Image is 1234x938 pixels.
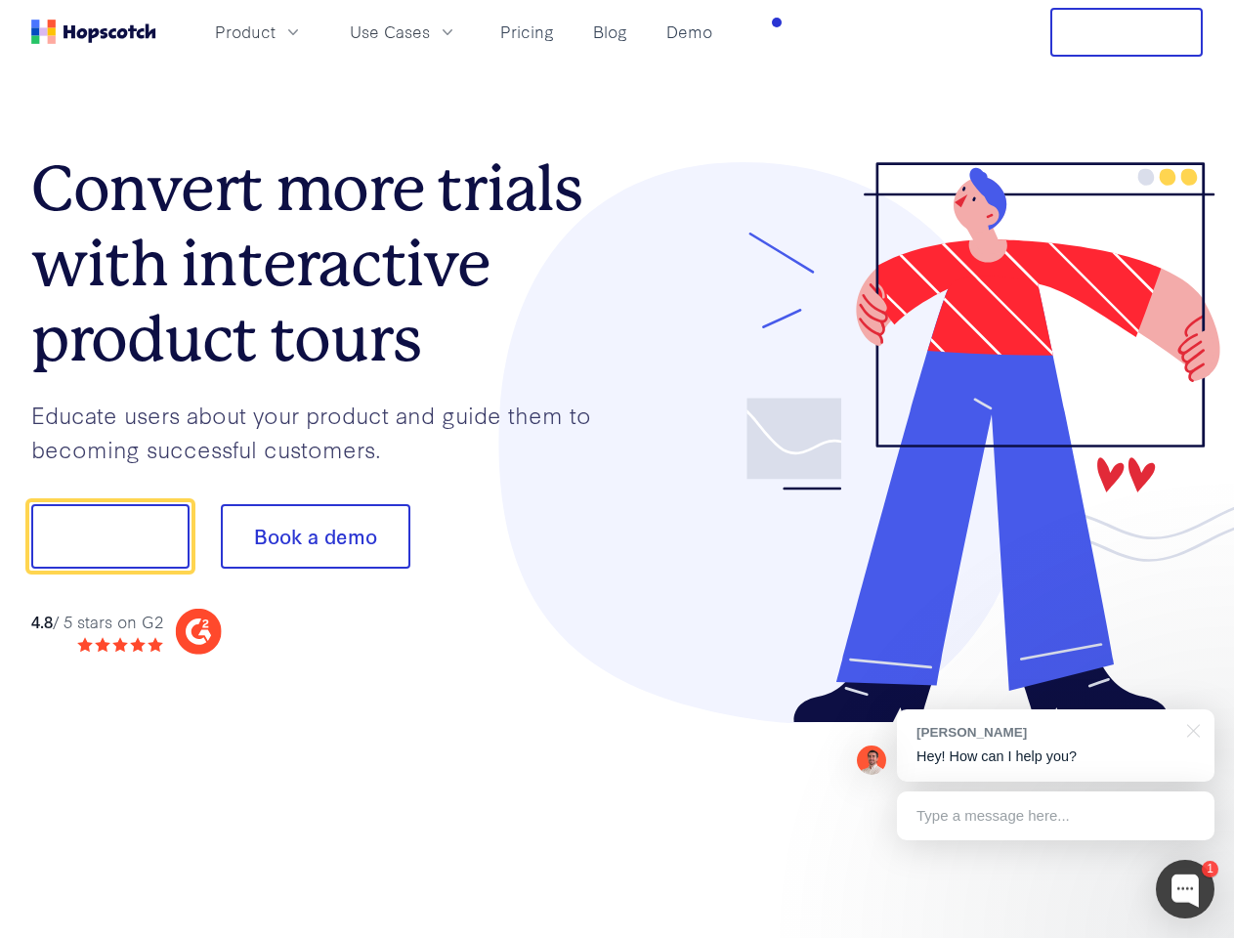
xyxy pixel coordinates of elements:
span: Use Cases [350,20,430,44]
button: Use Cases [338,16,469,48]
h1: Convert more trials with interactive product tours [31,151,617,376]
button: Free Trial [1050,8,1203,57]
a: Home [31,20,156,44]
div: [PERSON_NAME] [916,723,1175,742]
img: Mark Spera [857,746,886,775]
p: Hey! How can I help you? [916,746,1195,767]
a: Demo [659,16,720,48]
a: Pricing [492,16,562,48]
a: Blog [585,16,635,48]
span: Product [215,20,276,44]
button: Book a demo [221,504,410,569]
div: Type a message here... [897,791,1214,840]
strong: 4.8 [31,610,53,632]
div: / 5 stars on G2 [31,610,163,634]
button: Show me! [31,504,190,569]
p: Educate users about your product and guide them to becoming successful customers. [31,398,617,465]
button: Product [203,16,315,48]
div: 1 [1202,861,1218,877]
